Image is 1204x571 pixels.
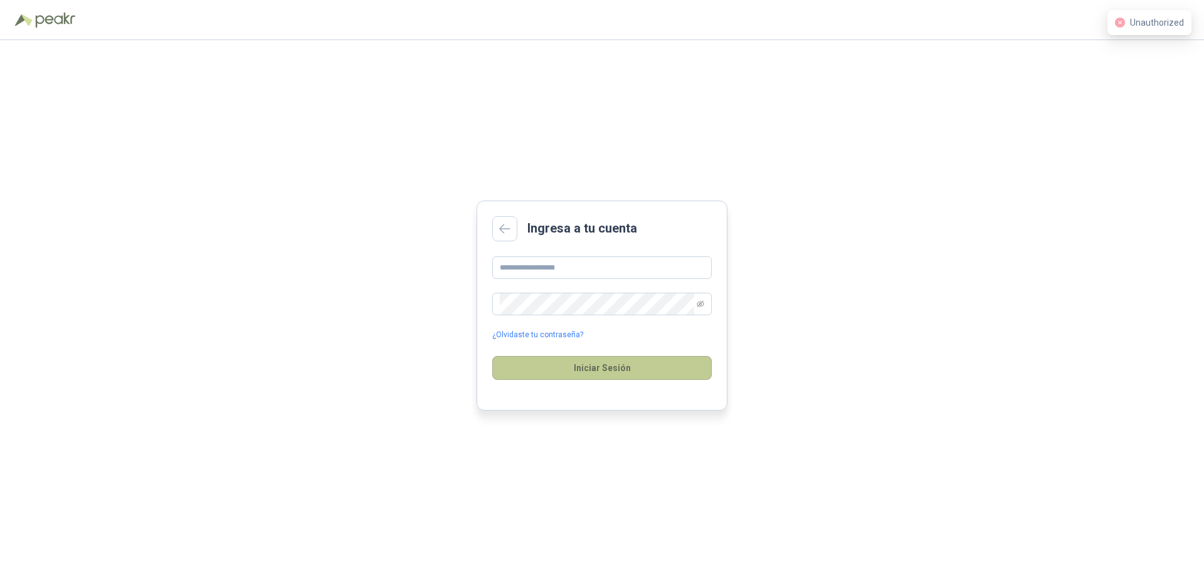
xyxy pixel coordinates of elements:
[697,300,704,308] span: eye-invisible
[35,13,75,28] img: Peakr
[1130,18,1184,28] span: Unauthorized
[15,14,33,26] img: Logo
[1115,18,1125,28] span: close-circle
[492,329,583,341] a: ¿Olvidaste tu contraseña?
[492,356,712,380] button: Iniciar Sesión
[527,219,637,238] h2: Ingresa a tu cuenta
